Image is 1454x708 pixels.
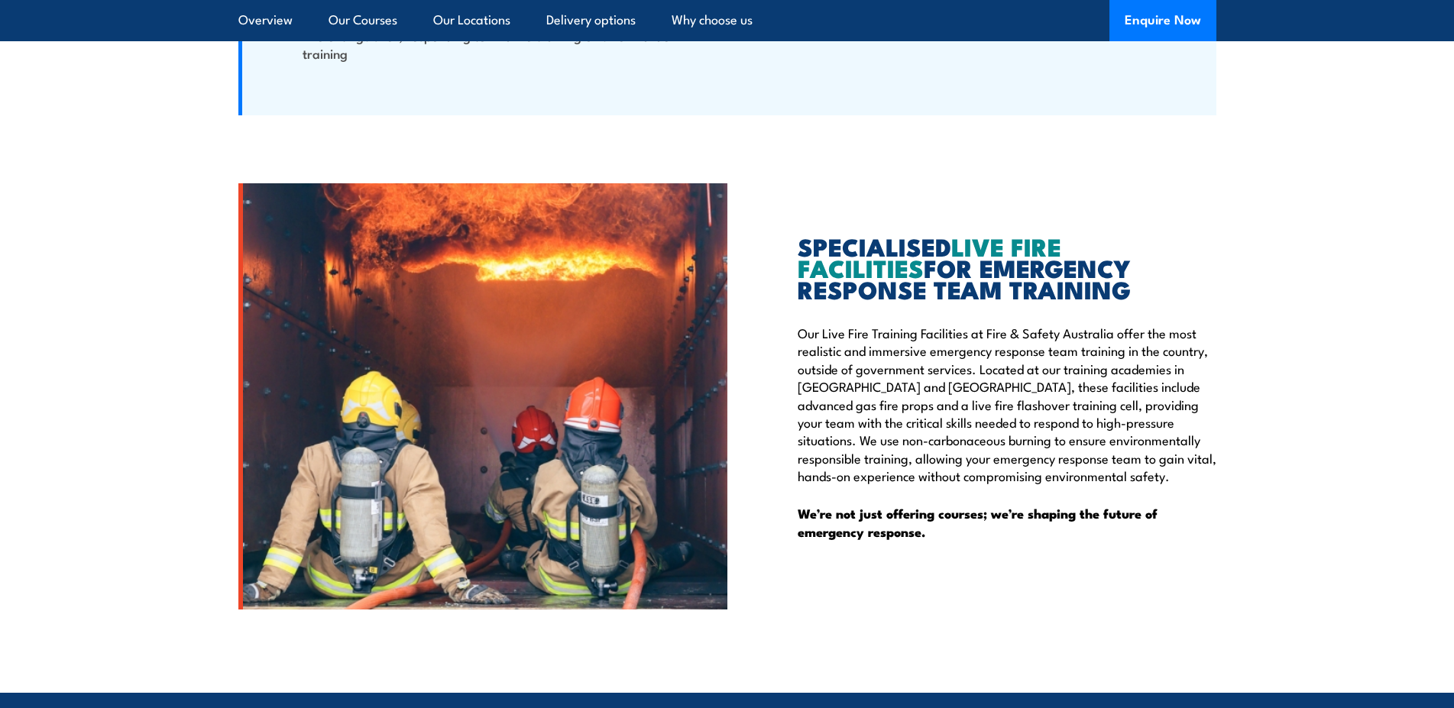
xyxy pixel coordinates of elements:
[798,503,1158,542] strong: We’re not just offering courses; we’re shaping the future of emergency response.
[798,235,1216,299] h2: SPECIALISED FOR EMERGENCY RESPONSE TEAM TRAINING
[290,27,690,63] li: Fire extinguisher, responding to wildfire training or chief warden training
[798,324,1216,485] p: Our Live Fire Training Facilities at Fire & Safety Australia offer the most realistic and immersi...
[798,227,1061,286] span: LIVE FIRE FACILITIES
[238,183,727,609] img: Live Fire Flashover Cell – Emergency response team training from FSA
